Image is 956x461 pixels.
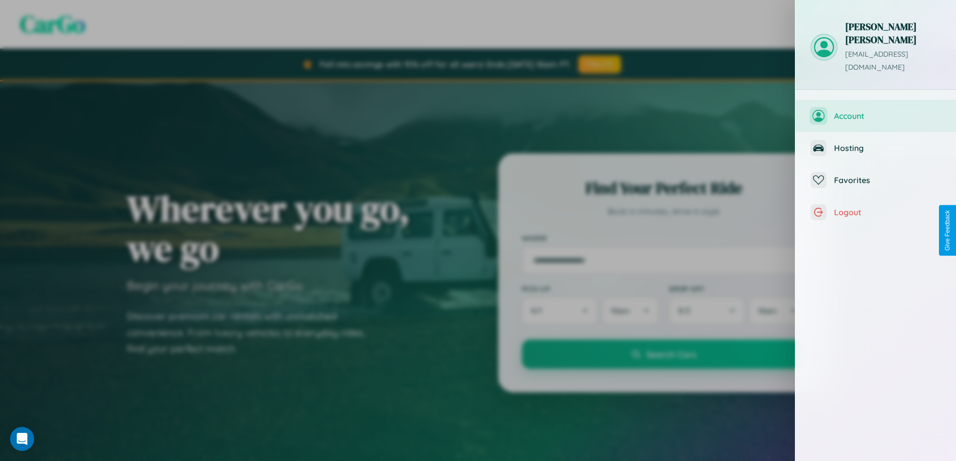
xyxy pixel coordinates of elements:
button: Account [795,100,956,132]
button: Logout [795,196,956,228]
div: Open Intercom Messenger [10,427,34,451]
button: Hosting [795,132,956,164]
span: Hosting [834,143,941,153]
span: Account [834,111,941,121]
button: Favorites [795,164,956,196]
span: Favorites [834,175,941,185]
p: [EMAIL_ADDRESS][DOMAIN_NAME] [845,48,941,74]
div: Give Feedback [944,210,951,251]
h3: [PERSON_NAME] [PERSON_NAME] [845,20,941,46]
span: Logout [834,207,941,217]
